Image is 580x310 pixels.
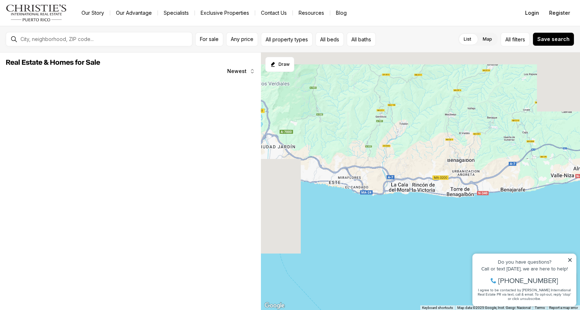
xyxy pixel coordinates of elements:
button: For sale [195,32,223,46]
span: Register [549,10,570,16]
div: Call or text [DATE], we are here to help! [8,23,104,28]
button: Login [521,6,543,20]
span: Any price [231,36,253,42]
button: Register [545,6,574,20]
label: List [458,33,477,46]
img: logo [6,4,67,22]
button: Start drawing [265,57,294,72]
button: All property types [261,32,313,46]
span: Newest [227,68,247,74]
button: Contact Us [255,8,293,18]
button: Newest [223,64,259,78]
span: All [505,36,511,43]
button: Allfilters [501,32,530,46]
button: Any price [226,32,258,46]
a: Exclusive Properties [195,8,255,18]
span: Login [525,10,539,16]
span: I agree to be contacted by [PERSON_NAME] International Real Estate PR via text, call & email. To ... [9,44,102,58]
label: Map [477,33,498,46]
div: Do you have questions? [8,16,104,21]
span: filters [512,36,525,43]
span: Real Estate & Homes for Sale [6,59,100,66]
a: Specialists [158,8,195,18]
button: All baths [347,32,376,46]
a: Our Advantage [110,8,158,18]
a: Blog [330,8,352,18]
a: Our Story [76,8,110,18]
span: For sale [200,36,219,42]
button: All beds [315,32,344,46]
span: Map data ©2025 Google, Inst. Geogr. Nacional [457,306,530,310]
a: Resources [293,8,330,18]
span: [PHONE_NUMBER] [29,34,89,41]
button: Save search [533,32,574,46]
span: Save search [537,36,570,42]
